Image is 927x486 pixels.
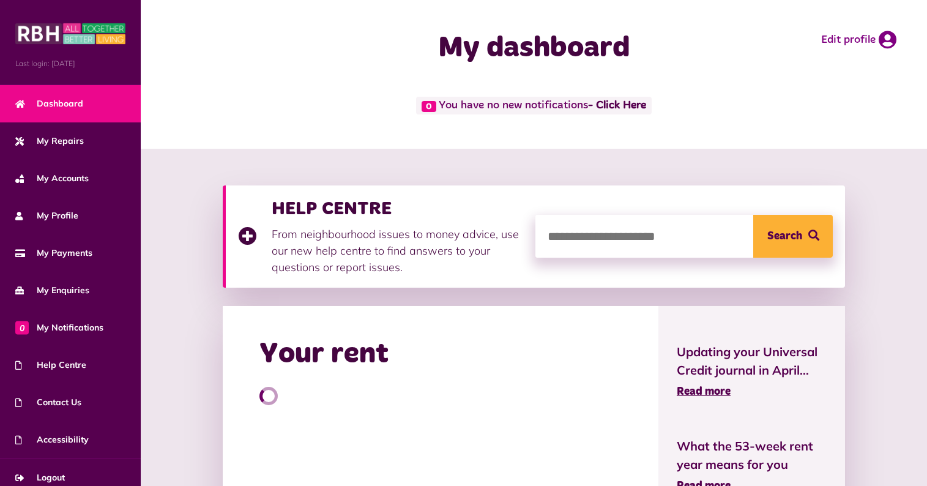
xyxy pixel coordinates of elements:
[15,209,78,222] span: My Profile
[15,247,92,260] span: My Payments
[753,215,833,258] button: Search
[349,31,718,66] h1: My dashboard
[422,101,436,112] span: 0
[588,100,646,111] a: - Click Here
[15,321,29,334] span: 0
[259,337,389,372] h2: Your rent
[15,21,125,46] img: MyRBH
[15,471,65,484] span: Logout
[15,359,86,372] span: Help Centre
[677,386,731,397] span: Read more
[677,343,827,400] a: Updating your Universal Credit journal in April... Read more
[15,396,81,409] span: Contact Us
[15,172,89,185] span: My Accounts
[15,284,89,297] span: My Enquiries
[821,31,896,49] a: Edit profile
[15,97,83,110] span: Dashboard
[15,321,103,334] span: My Notifications
[416,97,652,114] span: You have no new notifications
[272,198,523,220] h3: HELP CENTRE
[767,215,802,258] span: Search
[272,226,523,275] p: From neighbourhood issues to money advice, use our new help centre to find answers to your questi...
[15,58,125,69] span: Last login: [DATE]
[677,343,827,379] span: Updating your Universal Credit journal in April...
[15,135,84,148] span: My Repairs
[15,433,89,446] span: Accessibility
[677,437,827,474] span: What the 53-week rent year means for you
